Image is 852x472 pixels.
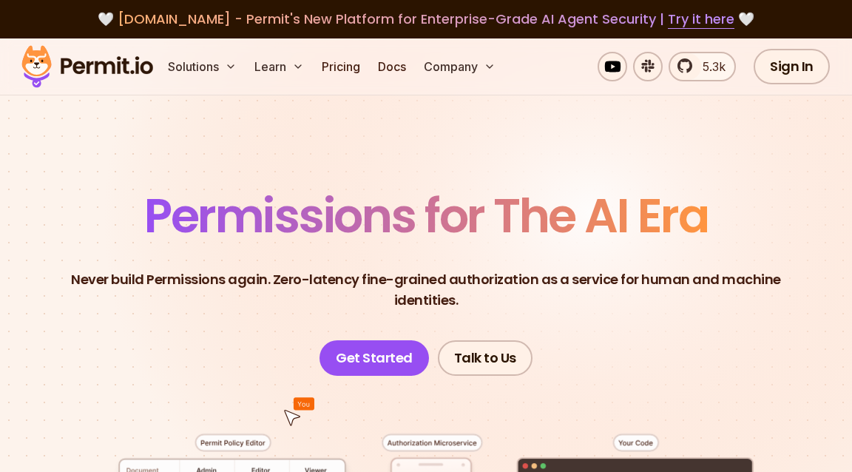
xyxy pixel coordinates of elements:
[35,9,816,30] div: 🤍 🤍
[15,41,160,92] img: Permit logo
[372,52,412,81] a: Docs
[668,10,734,29] a: Try it here
[248,52,310,81] button: Learn
[754,49,830,84] a: Sign In
[316,52,366,81] a: Pricing
[162,52,243,81] button: Solutions
[694,58,726,75] span: 5.3k
[438,340,532,376] a: Talk to Us
[118,10,734,28] span: [DOMAIN_NAME] - Permit's New Platform for Enterprise-Grade AI Agent Security |
[418,52,501,81] button: Company
[669,52,736,81] a: 5.3k
[144,183,708,249] span: Permissions for The AI Era
[319,340,429,376] a: Get Started
[47,269,805,311] p: Never build Permissions again. Zero-latency fine-grained authorization as a service for human and...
